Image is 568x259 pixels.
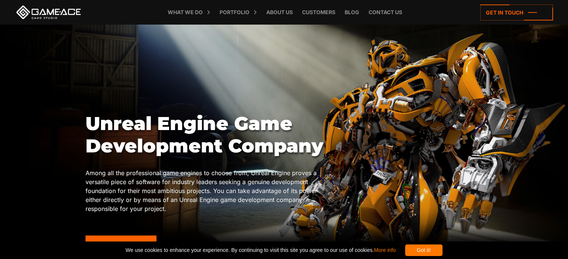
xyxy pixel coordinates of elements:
p: Among all the professional game engines to choose from, Unreal Engine proves a versatile piece of... [86,168,324,213]
a: More info [374,247,395,253]
h1: Unreal Engine Game Development Company [86,113,324,157]
span: We use cookies to enhance your experience. By continuing to visit this site you agree to our use ... [125,244,395,256]
div: Got it! [405,244,443,256]
a: Contact Us [86,236,156,252]
a: Get in touch [480,4,553,20]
